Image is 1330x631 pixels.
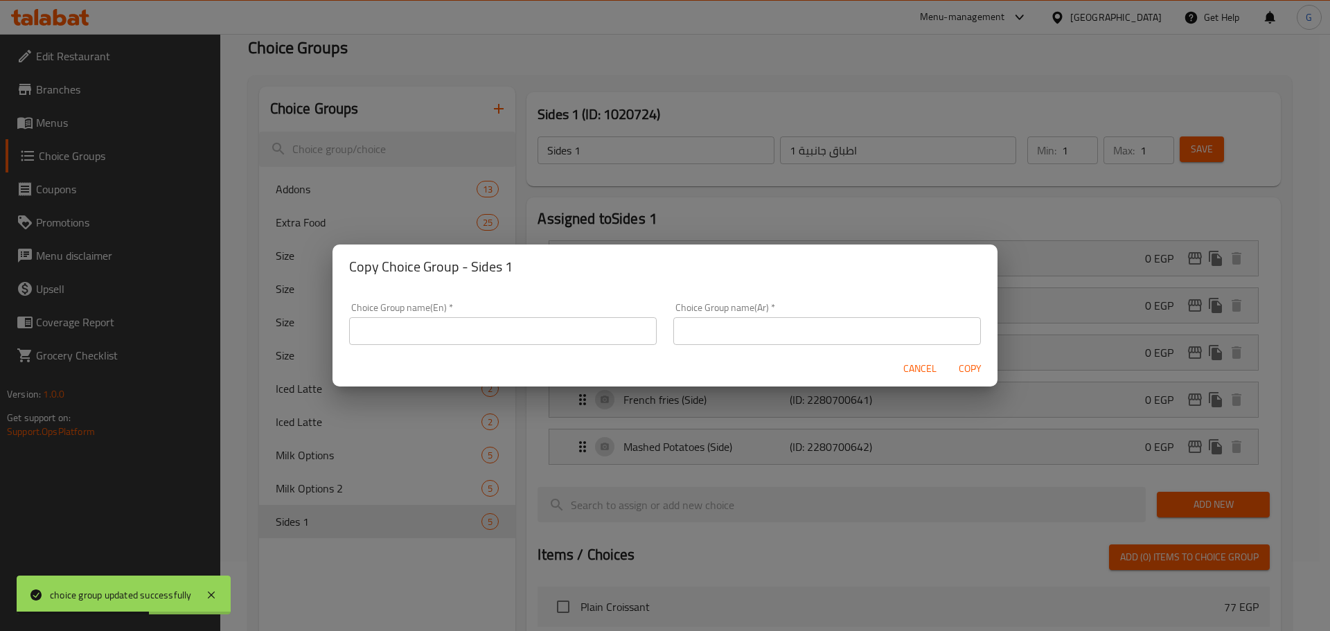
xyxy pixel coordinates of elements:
input: Please enter Choice Group name(en) [349,317,657,345]
button: Copy [948,356,992,382]
h2: Copy Choice Group - Sides 1 [349,256,981,278]
input: Please enter Choice Group name(ar) [673,317,981,345]
span: Copy [953,360,986,377]
button: Cancel [898,356,942,382]
div: choice group updated successfully [50,587,192,603]
span: Cancel [903,360,937,377]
